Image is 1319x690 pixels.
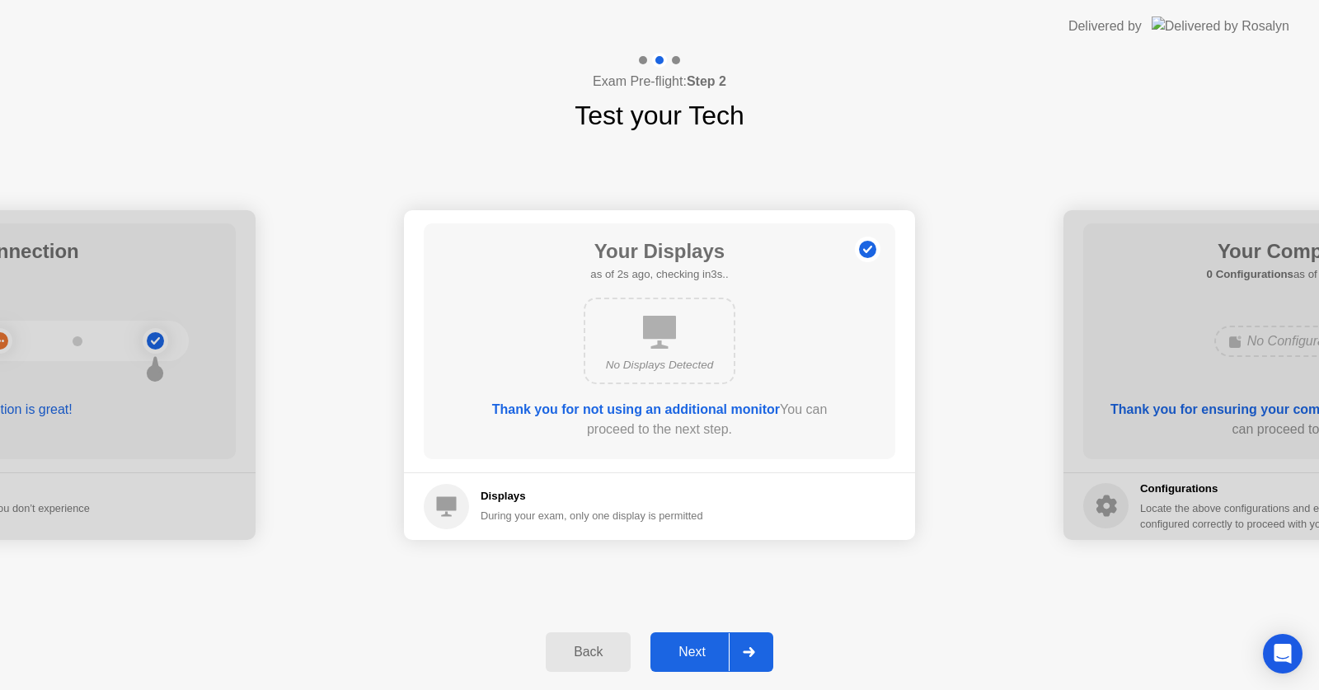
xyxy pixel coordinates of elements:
[481,488,703,505] h5: Displays
[1068,16,1142,36] div: Delivered by
[1152,16,1289,35] img: Delivered by Rosalyn
[590,266,728,283] h5: as of 2s ago, checking in3s..
[575,96,744,135] h1: Test your Tech
[471,400,848,439] div: You can proceed to the next step.
[655,645,729,659] div: Next
[546,632,631,672] button: Back
[593,72,726,92] h4: Exam Pre-flight:
[687,74,726,88] b: Step 2
[492,402,780,416] b: Thank you for not using an additional monitor
[590,237,728,266] h1: Your Displays
[1263,634,1303,674] div: Open Intercom Messenger
[650,632,773,672] button: Next
[481,508,703,523] div: During your exam, only one display is permitted
[551,645,626,659] div: Back
[598,357,721,373] div: No Displays Detected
